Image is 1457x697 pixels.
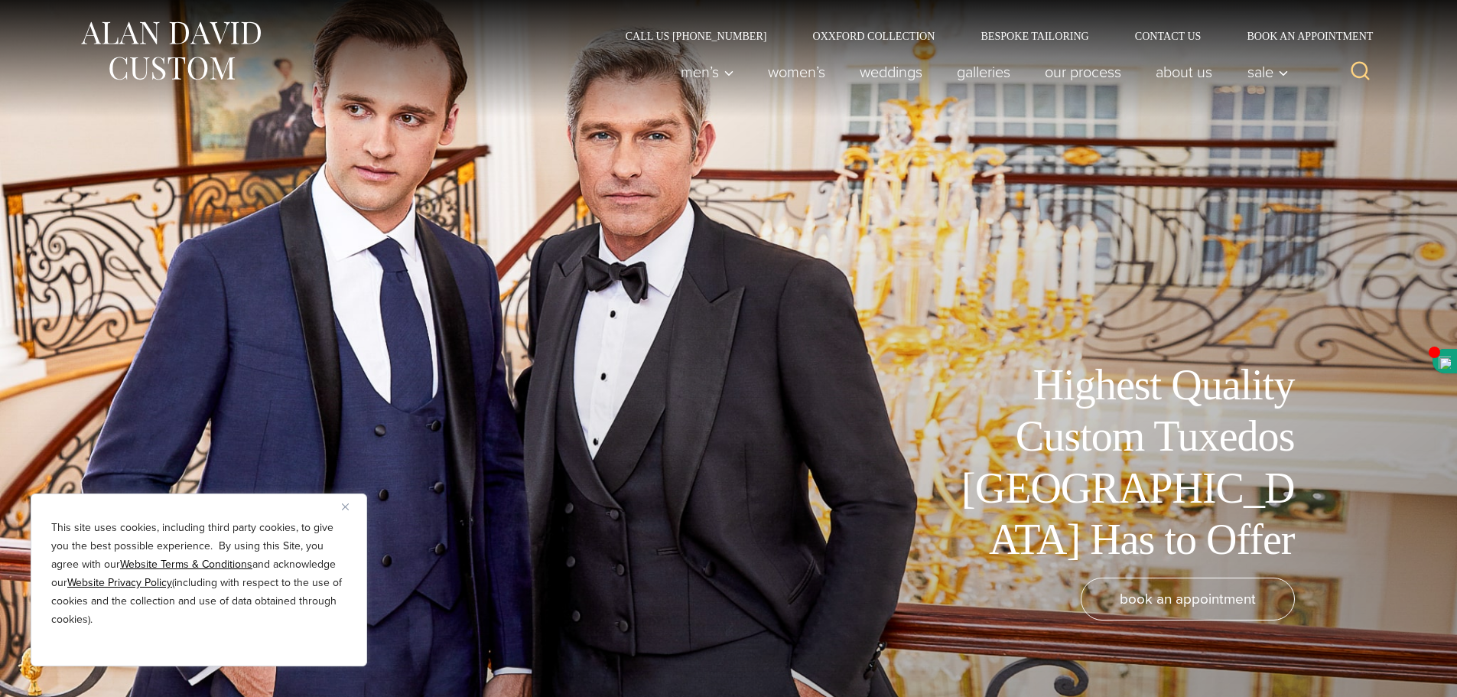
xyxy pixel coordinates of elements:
button: View Search Form [1342,54,1379,90]
a: Contact Us [1112,31,1224,41]
p: This site uses cookies, including third party cookies, to give you the best possible experience. ... [51,519,346,629]
nav: Secondary Navigation [603,31,1379,41]
button: Close [342,497,360,516]
img: Close [342,503,349,510]
a: book an appointment [1081,578,1295,620]
a: Website Terms & Conditions [120,556,252,572]
a: Women’s [751,57,843,87]
a: Oxxford Collection [789,31,958,41]
a: Bespoke Tailoring [958,31,1111,41]
a: Book an Appointment [1224,31,1378,41]
nav: Primary Navigation [663,57,1296,87]
span: Men’s [681,64,734,80]
img: Alan David Custom [79,17,262,85]
a: Call Us [PHONE_NUMBER] [603,31,790,41]
a: Website Privacy Policy [67,575,172,591]
a: Our Process [1028,57,1139,87]
a: weddings [843,57,940,87]
h1: Highest Quality Custom Tuxedos [GEOGRAPHIC_DATA] Has to Offer [951,360,1295,565]
a: About Us [1139,57,1230,87]
span: Sale [1247,64,1289,80]
span: book an appointment [1120,588,1256,610]
a: Galleries [940,57,1028,87]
